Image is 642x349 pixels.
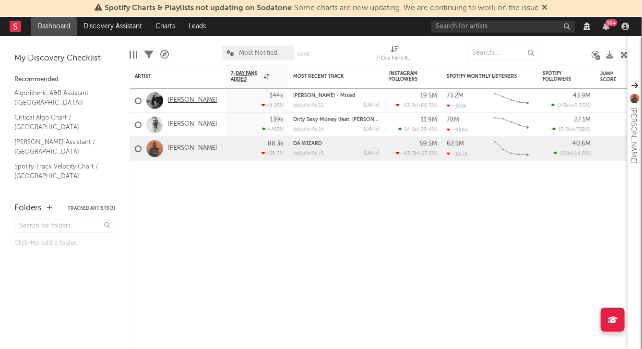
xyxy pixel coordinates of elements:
span: 7-Day Fans Added [231,71,262,82]
div: 7-Day Fans Added (7-Day Fans Added) [376,41,414,69]
div: [DATE] [364,127,380,132]
div: ( ) [396,102,437,108]
div: DA WIZARD [293,141,380,146]
div: 11.9M [421,117,437,123]
div: popularity: 15 [293,127,324,132]
div: Instagram Followers [389,71,423,82]
div: 99 + [606,19,618,26]
a: [PERSON_NAME] [168,96,217,105]
div: popularity: 71 [293,151,324,156]
span: +0.05 % [571,103,589,108]
span: : Some charts are now updating. We are continuing to work on the issue [105,4,539,12]
div: -4.25 % [262,102,284,108]
div: 73.2M [447,93,464,99]
div: -12.7k [447,151,468,157]
div: Click to add a folder. [14,238,115,249]
div: Most Recent Track [293,73,365,79]
div: 43.9M [573,93,591,99]
span: 15.5k [559,127,571,132]
a: Charts [149,17,182,36]
div: ( ) [554,150,591,156]
div: -59.7 % [262,150,284,156]
div: A&R Pipeline [160,41,169,69]
a: Critical Algo Chart / [GEOGRAPHIC_DATA] [14,112,106,132]
div: Jump Score [600,71,624,83]
div: [DATE] [364,103,380,108]
div: Folders [14,203,42,214]
div: 19.5M [420,93,437,99]
div: [PERSON_NAME] [628,108,639,164]
a: Dashboard [31,17,77,36]
input: Search... [467,46,539,60]
div: ( ) [398,126,437,132]
a: [PERSON_NAME] Assistant / [GEOGRAPHIC_DATA] [14,137,106,156]
div: Spotify Followers [543,71,576,82]
div: +413 % [262,126,284,132]
span: 101k [560,151,571,156]
a: [PERSON_NAME] [168,120,217,129]
div: 73.2 [600,143,639,155]
span: -27.5 % [419,151,436,156]
svg: Chart title [490,113,533,137]
div: Recommended [14,74,115,85]
span: Most Notified [239,50,278,56]
a: [PERSON_NAME] - Mixed [293,93,356,98]
div: 27.1M [574,117,591,123]
svg: Chart title [490,89,533,113]
span: -29.4 % [418,127,436,132]
div: My Discovery Checklist [14,53,115,64]
div: Luther - Mixed [293,93,380,98]
span: 14.1k [404,127,417,132]
div: ( ) [396,150,437,156]
div: 62.5M [447,141,464,147]
div: 144k [270,93,284,99]
div: 7-Day Fans Added (7-Day Fans Added) [376,53,414,64]
span: -13.2k [402,103,417,108]
div: [DATE] [364,151,380,156]
a: Algorithmic A&R Assistant ([GEOGRAPHIC_DATA]) [14,88,106,108]
span: Dismiss [542,4,547,12]
input: Search for folders... [14,219,115,233]
a: Dirty Sexy Money (feat. [PERSON_NAME] & French [US_STATE]) - [PERSON_NAME] Remix [293,117,513,122]
div: popularity: 11 [293,103,323,108]
div: Artist [135,73,207,79]
div: Spotify Monthly Listeners [447,73,519,79]
div: -323k [447,103,467,109]
div: Filters [144,41,153,69]
div: 40.6M [572,141,591,147]
a: DA WIZARD [293,141,322,146]
button: 99+ [603,23,609,30]
div: 72.0 [600,95,639,107]
button: Tracked Artists(3) [68,206,115,211]
svg: Chart title [490,137,533,161]
div: ( ) [551,102,591,108]
a: Spotify Track Velocity Chart / [GEOGRAPHIC_DATA] [14,161,106,181]
a: Leads [182,17,213,36]
button: Save [297,51,310,57]
div: 68.1 [600,119,639,131]
span: -14.8 % [572,151,589,156]
input: Search for artists [431,21,575,33]
div: 139k [270,117,284,123]
div: 59.5M [420,141,437,147]
div: 88.3k [268,141,284,147]
span: -66.5 % [418,103,436,108]
div: 78M [447,117,459,123]
span: 143k [558,103,569,108]
a: [PERSON_NAME] [168,144,217,153]
div: -986k [447,127,468,133]
div: ( ) [552,126,591,132]
a: Discovery Assistant [77,17,149,36]
div: Edit Columns [130,41,137,69]
div: Dirty Sexy Money (feat. Charli XCX & French Montana) - Mesto Remix [293,117,380,122]
span: -65.3k [402,151,418,156]
span: +758 % [572,127,589,132]
span: Spotify Charts & Playlists not updating on Sodatone [105,4,292,12]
